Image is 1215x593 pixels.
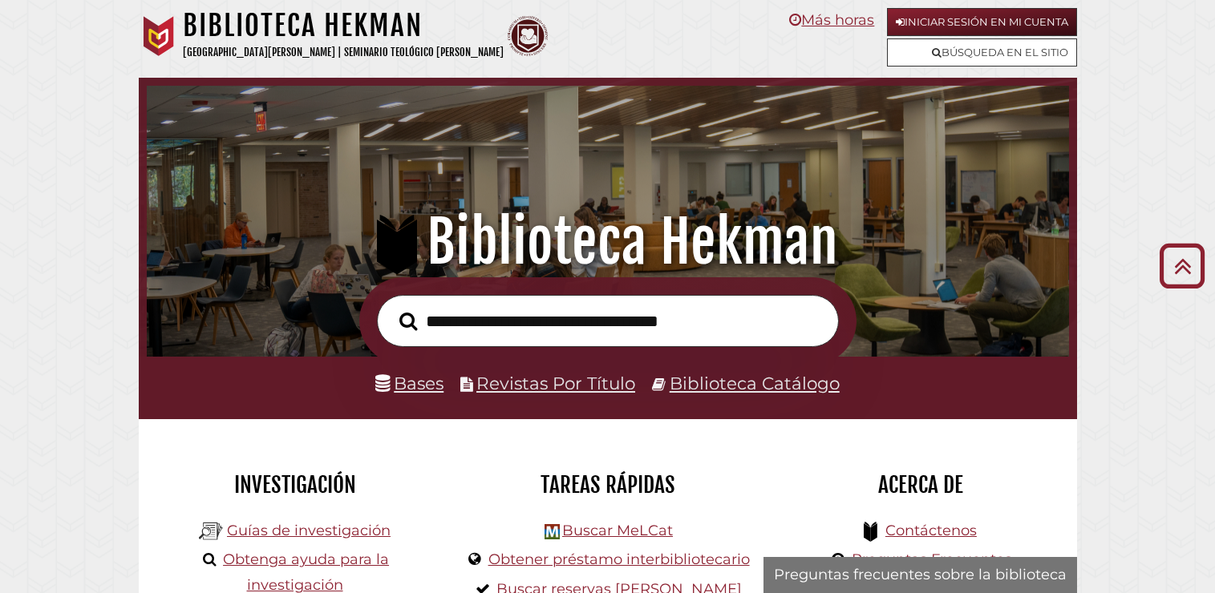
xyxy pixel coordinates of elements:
[377,207,839,277] font: Biblioteca Hekman
[394,373,443,393] font: Bases
[562,522,673,539] a: Buscar MeLCat
[789,11,874,29] a: Más horas
[885,522,977,539] a: Contáctenos
[377,215,417,274] svg: }
[942,46,1068,58] font: Búsqueda en el sitio
[391,308,426,336] button: Buscar
[545,524,560,539] img: Logotipo de la Biblioteca Hekman
[852,551,1012,568] a: Preguntas Frecuentes
[183,43,504,62] p: [GEOGRAPHIC_DATA][PERSON_NAME] | Seminario Teológico [PERSON_NAME]
[199,519,223,543] img: Logotipo de la Biblioteca Hekman
[887,8,1077,36] a: Iniciar sesión en Mi cuenta
[1153,252,1211,279] a: Volver al principio
[227,522,391,539] a: Guías de investigación
[476,373,635,393] a: Revistas Por Título
[801,11,874,29] font: Más horas
[864,522,877,542] svg: de la Biblioteca [PERSON_NAME]
[887,38,1077,67] a: Búsqueda en el sitio
[670,373,840,393] a: Biblioteca Catálogo
[508,16,548,56] img: Seminario Teológico Calvino
[488,551,750,568] a: Obtener préstamo interbibliotecario
[776,471,1065,498] h2: Acerca de
[183,8,504,43] h1: Biblioteca Hekman
[151,471,439,498] h2: Investigación
[399,311,418,330] i: Search
[375,373,443,393] a: Bases
[139,16,179,56] img: Universidad de Calvin
[905,15,1068,28] font: Iniciar sesión en Mi cuenta
[464,471,752,498] h2: Tareas rápidas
